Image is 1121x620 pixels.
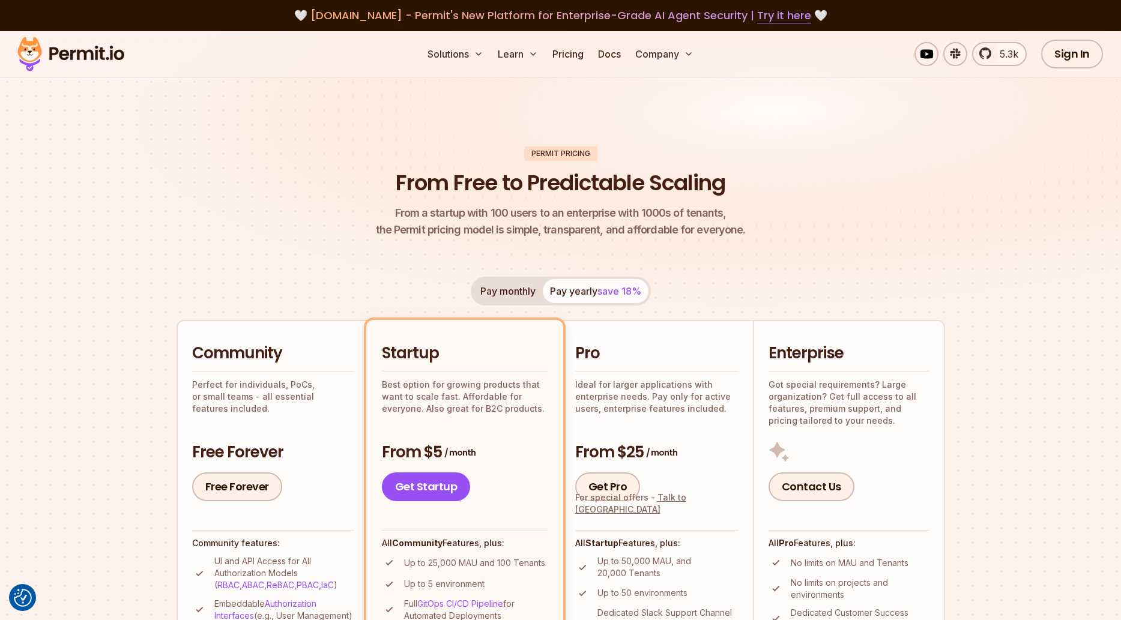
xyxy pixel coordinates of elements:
p: Ideal for larger applications with enterprise needs. Pay only for active users, enterprise featur... [575,379,739,415]
a: Docs [593,42,626,66]
div: For special offers - [575,492,739,516]
span: / month [646,447,677,459]
a: Contact Us [769,472,854,501]
a: ABAC [242,580,264,590]
h3: Free Forever [192,442,354,463]
p: Got special requirements? Large organization? Get full access to all features, premium support, a... [769,379,929,427]
h2: Enterprise [769,343,929,364]
p: Up to 25,000 MAU and 100 Tenants [404,557,545,569]
a: ReBAC [267,580,294,590]
p: No limits on MAU and Tenants [791,557,908,569]
h2: Startup [382,343,548,364]
h2: Pro [575,343,739,364]
p: No limits on projects and environments [791,577,929,601]
p: Perfect for individuals, PoCs, or small teams - all essential features included. [192,379,354,415]
a: Pricing [548,42,588,66]
a: 5.3k [972,42,1027,66]
p: Up to 5 environment [404,578,485,590]
span: / month [444,447,476,459]
a: GitOps CI/CD Pipeline [417,598,503,609]
p: Up to 50 environments [597,587,687,599]
strong: Pro [779,538,794,548]
button: Solutions [423,42,488,66]
a: Try it here [757,8,811,23]
a: RBAC [217,580,240,590]
p: the Permit pricing model is simple, transparent, and affordable for everyone. [376,205,746,238]
div: 🤍 🤍 [29,7,1092,24]
button: Consent Preferences [14,589,32,607]
h4: All Features, plus: [575,537,739,549]
a: Get Pro [575,472,641,501]
a: IaC [321,580,334,590]
button: Learn [493,42,543,66]
span: From a startup with 100 users to an enterprise with 1000s of tenants, [376,205,746,221]
h4: All Features, plus: [769,537,929,549]
p: Up to 50,000 MAU, and 20,000 Tenants [597,555,739,579]
h2: Community [192,343,354,364]
button: Pay monthly [473,279,543,303]
img: Permit logo [12,34,130,74]
h1: From Free to Predictable Scaling [396,168,725,198]
h3: From $25 [575,442,739,463]
span: [DOMAIN_NAME] - Permit's New Platform for Enterprise-Grade AI Agent Security | [310,8,811,23]
h4: All Features, plus: [382,537,548,549]
h4: Community features: [192,537,354,549]
a: Get Startup [382,472,471,501]
p: UI and API Access for All Authorization Models ( , , , , ) [214,555,354,591]
strong: Community [392,538,443,548]
a: Sign In [1041,40,1103,68]
button: Company [630,42,698,66]
a: Free Forever [192,472,282,501]
img: Revisit consent button [14,589,32,607]
p: Best option for growing products that want to scale fast. Affordable for everyone. Also great for... [382,379,548,415]
a: PBAC [297,580,319,590]
div: Permit Pricing [524,146,597,161]
strong: Startup [585,538,618,548]
h3: From $5 [382,442,548,463]
span: 5.3k [993,47,1018,61]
